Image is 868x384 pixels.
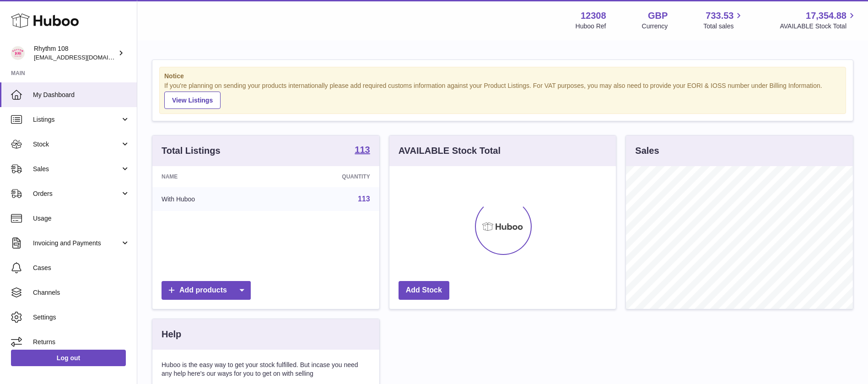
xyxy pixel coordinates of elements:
[152,187,272,211] td: With Huboo
[164,72,841,81] strong: Notice
[806,10,846,22] span: 17,354.88
[780,22,857,31] span: AVAILABLE Stock Total
[34,54,135,61] span: [EMAIL_ADDRESS][DOMAIN_NAME]
[164,92,221,109] a: View Listings
[33,91,130,99] span: My Dashboard
[272,166,379,187] th: Quantity
[33,338,130,346] span: Returns
[33,115,120,124] span: Listings
[11,350,126,366] a: Log out
[648,10,668,22] strong: GBP
[34,44,116,62] div: Rhythm 108
[706,10,733,22] span: 733.53
[162,361,370,378] p: Huboo is the easy way to get your stock fulfilled. But incase you need any help here's our ways f...
[33,165,120,173] span: Sales
[33,313,130,322] span: Settings
[399,281,449,300] a: Add Stock
[642,22,668,31] div: Currency
[576,22,606,31] div: Huboo Ref
[162,281,251,300] a: Add products
[355,145,370,154] strong: 113
[152,166,272,187] th: Name
[11,46,25,60] img: orders@rhythm108.com
[162,145,221,157] h3: Total Listings
[399,145,501,157] h3: AVAILABLE Stock Total
[33,189,120,198] span: Orders
[355,145,370,156] a: 113
[33,264,130,272] span: Cases
[164,81,841,109] div: If you're planning on sending your products internationally please add required customs informati...
[780,10,857,31] a: 17,354.88 AVAILABLE Stock Total
[358,195,370,203] a: 113
[33,239,120,248] span: Invoicing and Payments
[162,328,181,341] h3: Help
[581,10,606,22] strong: 12308
[33,288,130,297] span: Channels
[33,214,130,223] span: Usage
[33,140,120,149] span: Stock
[703,10,744,31] a: 733.53 Total sales
[703,22,744,31] span: Total sales
[635,145,659,157] h3: Sales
